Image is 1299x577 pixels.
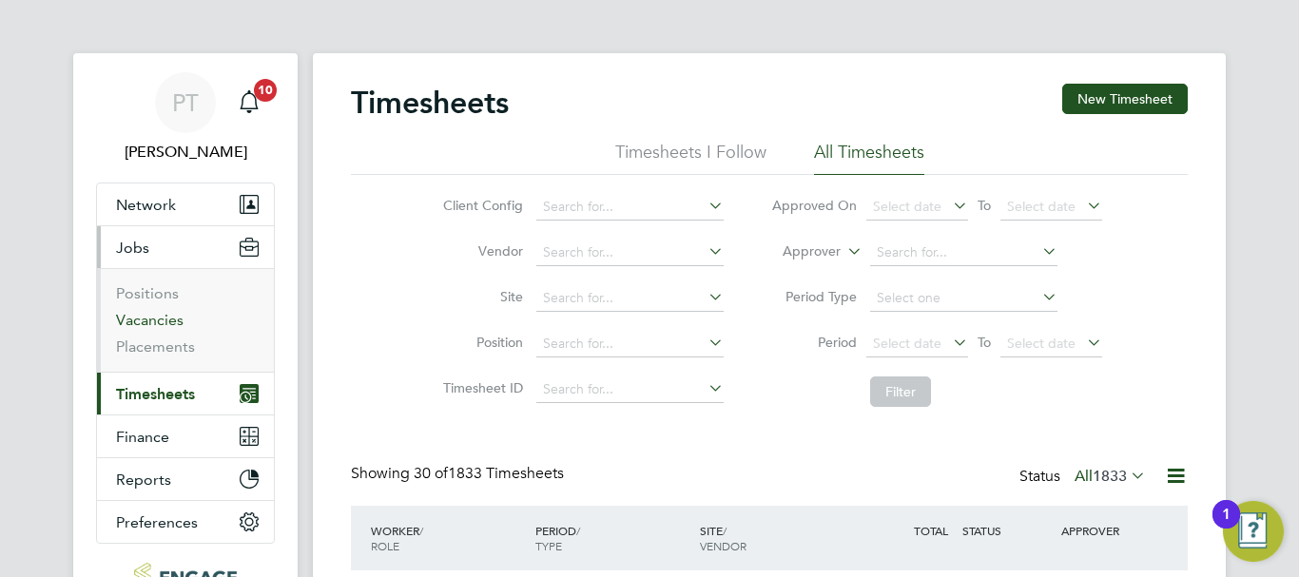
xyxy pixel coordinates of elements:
[437,242,523,260] label: Vendor
[695,513,860,563] div: SITE
[97,501,274,543] button: Preferences
[873,198,941,215] span: Select date
[755,242,841,261] label: Approver
[97,226,274,268] button: Jobs
[870,376,931,407] button: Filter
[870,240,1057,266] input: Search for...
[351,464,568,484] div: Showing
[958,513,1057,548] div: STATUS
[97,183,274,225] button: Network
[576,523,580,538] span: /
[771,197,857,214] label: Approved On
[1075,467,1146,486] label: All
[254,79,277,102] span: 10
[536,376,724,403] input: Search for...
[771,288,857,305] label: Period Type
[116,471,171,489] span: Reports
[437,197,523,214] label: Client Config
[96,141,275,163] span: Philip Tedstone
[972,193,997,218] span: To
[414,464,448,483] span: 30 of
[97,458,274,500] button: Reports
[535,538,562,553] span: TYPE
[700,538,746,553] span: VENDOR
[116,284,179,302] a: Positions
[870,285,1057,312] input: Select one
[414,464,564,483] span: 1833 Timesheets
[371,538,399,553] span: ROLE
[116,196,176,214] span: Network
[972,330,997,355] span: To
[437,379,523,396] label: Timesheet ID
[230,72,268,133] a: 10
[615,141,766,175] li: Timesheets I Follow
[116,428,169,446] span: Finance
[419,523,423,538] span: /
[1057,513,1155,548] div: APPROVER
[814,141,924,175] li: All Timesheets
[914,523,948,538] span: TOTAL
[723,523,727,538] span: /
[536,194,724,221] input: Search for...
[351,84,509,122] h2: Timesheets
[531,513,695,563] div: PERIOD
[116,239,149,257] span: Jobs
[536,240,724,266] input: Search for...
[116,337,195,356] a: Placements
[1019,464,1150,490] div: Status
[116,385,195,403] span: Timesheets
[172,90,199,115] span: PT
[437,288,523,305] label: Site
[97,373,274,414] button: Timesheets
[116,513,198,531] span: Preferences
[97,415,274,457] button: Finance
[96,72,275,163] a: PT[PERSON_NAME]
[1062,84,1188,114] button: New Timesheet
[536,331,724,357] input: Search for...
[1093,467,1127,486] span: 1833
[536,285,724,312] input: Search for...
[873,335,941,352] span: Select date
[1222,514,1231,539] div: 1
[97,268,274,372] div: Jobs
[1007,198,1076,215] span: Select date
[437,334,523,351] label: Position
[771,334,857,351] label: Period
[116,311,184,329] a: Vacancies
[1007,335,1076,352] span: Select date
[1223,501,1284,562] button: Open Resource Center, 1 new notification
[366,513,531,563] div: WORKER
